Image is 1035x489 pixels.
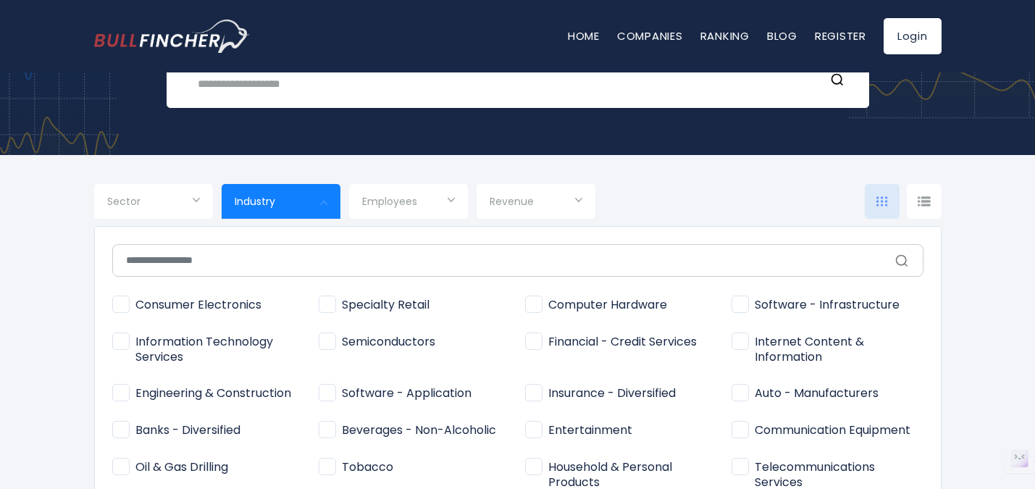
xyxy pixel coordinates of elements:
[112,298,261,313] span: Consumer Electronics
[319,460,393,475] span: Tobacco
[112,335,304,365] span: Information Technology Services
[525,423,632,438] span: Entertainment
[94,20,250,53] a: Go to homepage
[767,28,797,43] a: Blog
[815,28,866,43] a: Register
[525,386,676,401] span: Insurance - Diversified
[732,298,900,313] span: Software - Infrastructure
[362,195,417,208] span: Employees
[319,423,496,438] span: Beverages - Non-Alcoholic
[94,20,250,53] img: bullfincher logo
[525,335,697,350] span: Financial - Credit Services
[235,195,275,208] span: Industry
[828,72,847,91] button: Search
[568,28,600,43] a: Home
[617,28,683,43] a: Companies
[884,18,942,54] a: Login
[732,335,923,365] span: Internet Content & Information
[525,298,667,313] span: Computer Hardware
[732,386,879,401] span: Auto - Manufacturers
[319,335,435,350] span: Semiconductors
[112,386,291,401] span: Engineering & Construction
[700,28,750,43] a: Ranking
[112,423,240,438] span: Banks - Diversified
[112,460,228,475] span: Oil & Gas Drilling
[732,423,910,438] span: Communication Equipment
[490,195,534,208] span: Revenue
[319,298,429,313] span: Specialty Retail
[319,386,472,401] span: Software - Application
